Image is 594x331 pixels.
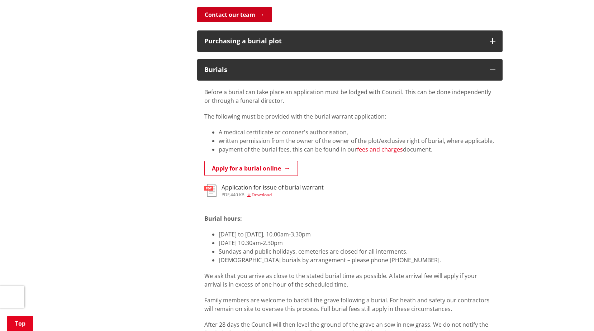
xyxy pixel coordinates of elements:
[204,112,495,121] p: The following must be provided with the burial warrant application:
[204,184,217,197] img: document-pdf.svg
[204,66,483,73] div: Burials
[561,301,587,327] iframe: Messenger Launcher
[204,215,242,222] strong: Burial hours:
[197,30,503,52] button: Purchasing a burial plot
[197,7,272,22] a: Contact our team
[222,184,324,191] h3: Application for issue of burial warrant
[7,316,33,331] a: Top
[222,193,324,197] div: ,
[204,38,483,45] div: Purchasing a burial plot
[204,272,495,289] p: We ask that you arrive as close to the stated burial time as possible. A late arrival fee will ap...
[357,145,403,153] a: fees and charges
[219,256,495,264] li: [DEMOGRAPHIC_DATA] burials by arrangement – please phone [PHONE_NUMBER].
[252,192,272,198] span: Download
[219,145,495,154] li: payment of the burial fees, this can be found in our document.
[204,88,495,105] p: Before a burial can take place an application must be lodged with Council. This can be done indep...
[197,59,503,81] button: Burials
[219,239,283,247] span: [DATE] 10.30am-2.30pm
[204,184,324,197] a: Application for issue of burial warrant pdf,440 KB Download
[222,192,229,198] span: pdf
[204,161,298,176] a: Apply for a burial online
[219,128,495,136] li: A medical certificate or coroner's authorisation,
[219,136,495,145] li: written permission from the owner of the owner of the plot/exclusive right of burial, where appli...
[219,230,311,238] span: [DATE] to [DATE], 10.00am-3.30pm
[231,192,244,198] span: 440 KB
[219,247,495,256] li: Sundays and public holidays, cemeteries are closed for all interments.
[204,296,495,313] p: Family members are welcome to backfill the grave following a burial. For heath and safety our con...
